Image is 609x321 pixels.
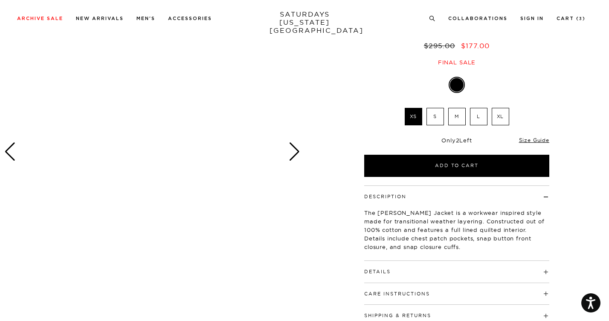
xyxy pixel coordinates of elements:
small: 3 [579,17,583,21]
label: XS [405,108,422,125]
label: Black [450,78,464,92]
div: Final sale [363,59,551,66]
div: Previous slide [4,142,16,161]
span: $177.00 [461,41,490,50]
a: Cart (3) [557,16,586,21]
label: XL [492,108,509,125]
button: Details [364,269,391,274]
label: M [448,108,466,125]
a: Size Guide [519,137,549,143]
label: S [426,108,444,125]
div: Only Left [364,137,549,144]
button: Add to Cart [364,155,549,177]
label: L [470,108,487,125]
a: Collaborations [448,16,507,21]
a: Accessories [168,16,212,21]
a: New Arrivals [76,16,124,21]
button: Shipping & Returns [364,313,431,318]
p: The [PERSON_NAME] Jacket is a workwear inspired style made for transitional weather layering. Con... [364,208,549,251]
del: $295.00 [424,41,458,50]
a: Archive Sale [17,16,63,21]
a: Sign In [520,16,544,21]
button: Description [364,194,406,199]
a: Men's [136,16,155,21]
a: SATURDAYS[US_STATE][GEOGRAPHIC_DATA] [270,10,340,35]
button: Care Instructions [364,292,430,296]
div: Next slide [289,142,300,161]
span: 2 [456,137,460,144]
